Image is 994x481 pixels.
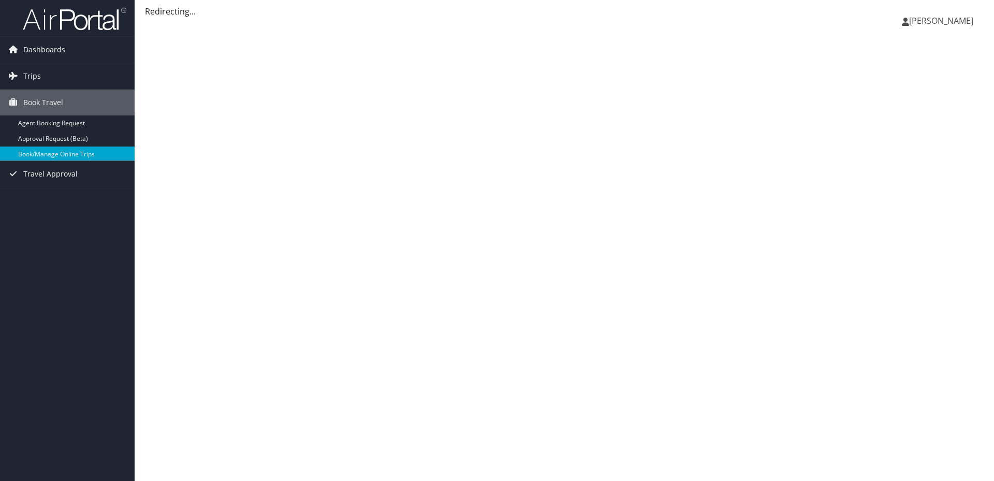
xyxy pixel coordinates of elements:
[23,37,65,63] span: Dashboards
[145,5,984,18] div: Redirecting...
[902,5,984,36] a: [PERSON_NAME]
[23,161,78,187] span: Travel Approval
[23,63,41,89] span: Trips
[23,7,126,31] img: airportal-logo.png
[909,15,973,26] span: [PERSON_NAME]
[23,90,63,115] span: Book Travel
